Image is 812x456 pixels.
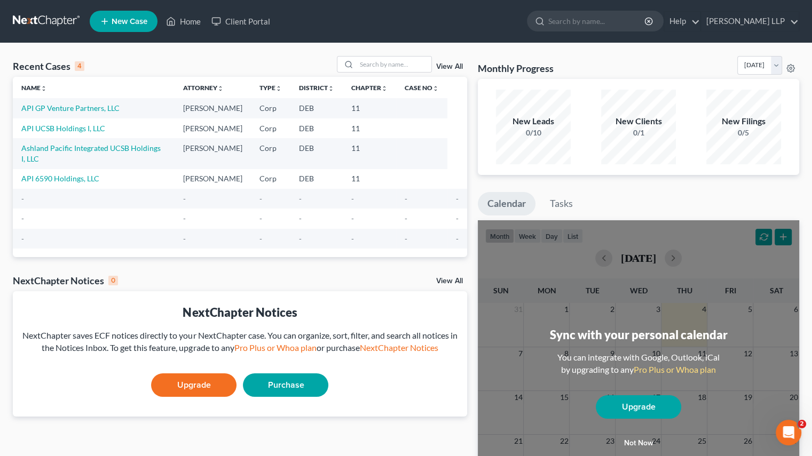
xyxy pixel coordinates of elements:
[175,118,251,138] td: [PERSON_NAME]
[21,174,99,183] a: API 6590 Holdings, LLC
[251,138,290,169] td: Corp
[299,84,334,92] a: Districtunfold_more
[243,373,328,397] a: Purchase
[601,127,676,138] div: 0/1
[706,127,781,138] div: 0/5
[21,143,161,163] a: Ashland Pacific Integrated UCSB Holdings I, LLC
[381,85,388,92] i: unfold_more
[456,214,459,223] span: -
[701,12,799,31] a: [PERSON_NAME] LLP
[634,364,716,374] a: Pro Plus or Whoa plan
[343,169,396,189] td: 11
[351,194,354,203] span: -
[601,115,676,127] div: New Clients
[357,57,431,72] input: Search by name...
[112,18,147,26] span: New Case
[299,234,302,243] span: -
[251,169,290,189] td: Corp
[151,373,236,397] a: Upgrade
[540,192,582,215] a: Tasks
[161,12,206,31] a: Home
[290,138,343,169] td: DEB
[436,63,463,70] a: View All
[299,194,302,203] span: -
[175,138,251,169] td: [PERSON_NAME]
[456,194,459,203] span: -
[432,85,439,92] i: unfold_more
[183,84,224,92] a: Attorneyunfold_more
[21,330,459,354] div: NextChapter saves ECF notices directly to your NextChapter case. You can organize, sort, filter, ...
[290,169,343,189] td: DEB
[290,98,343,118] td: DEB
[405,234,407,243] span: -
[343,138,396,169] td: 11
[13,274,118,287] div: NextChapter Notices
[13,60,84,73] div: Recent Cases
[183,194,186,203] span: -
[275,85,282,92] i: unfold_more
[328,85,334,92] i: unfold_more
[108,276,118,285] div: 0
[251,118,290,138] td: Corp
[234,342,316,353] a: Pro Plus or Whoa plan
[183,214,186,223] span: -
[478,62,554,75] h3: Monthly Progress
[596,395,681,419] a: Upgrade
[456,234,459,243] span: -
[259,194,262,203] span: -
[706,115,781,127] div: New Filings
[351,214,354,223] span: -
[405,214,407,223] span: -
[175,98,251,118] td: [PERSON_NAME]
[21,214,24,223] span: -
[259,84,282,92] a: Typeunfold_more
[436,277,463,285] a: View All
[21,103,120,113] a: API GP Venture Partners, LLC
[21,234,24,243] span: -
[299,214,302,223] span: -
[359,342,438,353] a: NextChapter Notices
[21,194,24,203] span: -
[596,433,681,454] button: Not now
[21,84,47,92] a: Nameunfold_more
[478,192,535,215] a: Calendar
[343,118,396,138] td: 11
[251,98,290,118] td: Corp
[183,234,186,243] span: -
[175,169,251,189] td: [PERSON_NAME]
[549,326,727,343] div: Sync with your personal calendar
[664,12,700,31] a: Help
[405,194,407,203] span: -
[548,11,646,31] input: Search by name...
[21,124,105,133] a: API UCSB Holdings I, LLC
[496,115,571,127] div: New Leads
[21,304,459,321] div: NextChapter Notices
[351,234,354,243] span: -
[206,12,275,31] a: Client Portal
[41,85,47,92] i: unfold_more
[217,85,224,92] i: unfold_more
[405,84,439,92] a: Case Nounfold_more
[798,420,806,428] span: 2
[351,84,388,92] a: Chapterunfold_more
[343,98,396,118] td: 11
[290,118,343,138] td: DEB
[75,61,84,71] div: 4
[496,127,571,138] div: 0/10
[553,351,724,376] div: You can integrate with Google, Outlook, iCal by upgrading to any
[259,214,262,223] span: -
[259,234,262,243] span: -
[776,420,801,445] iframe: Intercom live chat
